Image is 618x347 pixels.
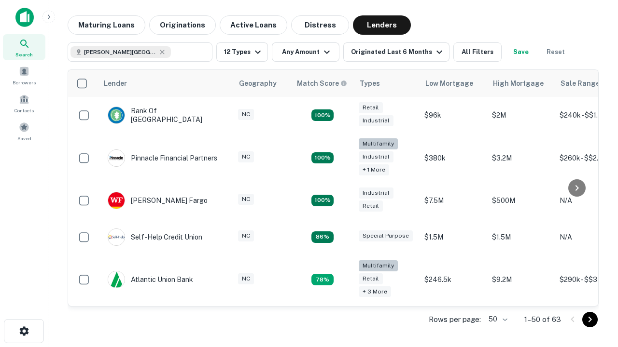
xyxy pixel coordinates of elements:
[353,15,411,35] button: Lenders
[354,70,420,97] th: Types
[238,151,254,162] div: NC
[15,51,33,58] span: Search
[359,164,389,175] div: + 1 more
[561,78,600,89] div: Sale Range
[359,102,383,113] div: Retail
[3,62,45,88] a: Borrowers
[104,78,127,89] div: Lender
[570,270,618,316] iframe: Chat Widget
[108,271,193,288] div: Atlantic Union Bank
[420,133,487,182] td: $380k
[359,200,383,212] div: Retail
[84,48,156,56] span: [PERSON_NAME][GEOGRAPHIC_DATA], [GEOGRAPHIC_DATA]
[359,138,398,149] div: Multifamily
[420,219,487,255] td: $1.5M
[108,150,125,166] img: picture
[524,314,561,325] p: 1–50 of 63
[359,260,398,271] div: Multifamily
[420,182,487,219] td: $7.5M
[487,70,555,97] th: High Mortgage
[68,15,145,35] button: Maturing Loans
[239,78,277,89] div: Geography
[485,312,509,326] div: 50
[493,78,544,89] div: High Mortgage
[359,230,413,241] div: Special Purpose
[297,78,345,89] h6: Match Score
[238,230,254,241] div: NC
[343,42,449,62] button: Originated Last 6 Months
[233,70,291,97] th: Geography
[108,229,125,245] img: picture
[453,42,502,62] button: All Filters
[108,228,202,246] div: Self-help Credit Union
[420,70,487,97] th: Low Mortgage
[220,15,287,35] button: Active Loans
[108,149,217,167] div: Pinnacle Financial Partners
[311,152,334,164] div: Matching Properties: 23, hasApolloMatch: undefined
[216,42,268,62] button: 12 Types
[311,109,334,121] div: Matching Properties: 15, hasApolloMatch: undefined
[3,118,45,144] a: Saved
[108,107,125,123] img: picture
[3,34,45,60] a: Search
[582,312,598,327] button: Go to next page
[359,151,393,162] div: Industrial
[272,42,339,62] button: Any Amount
[487,182,555,219] td: $500M
[506,42,536,62] button: Save your search to get updates of matches that match your search criteria.
[359,187,393,199] div: Industrial
[360,78,380,89] div: Types
[351,46,445,58] div: Originated Last 6 Months
[291,70,354,97] th: Capitalize uses an advanced AI algorithm to match your search with the best lender. The match sco...
[108,192,208,209] div: [PERSON_NAME] Fargo
[311,195,334,206] div: Matching Properties: 14, hasApolloMatch: undefined
[487,97,555,133] td: $2M
[108,271,125,288] img: picture
[487,255,555,304] td: $9.2M
[291,15,349,35] button: Distress
[149,15,216,35] button: Originations
[15,8,34,27] img: capitalize-icon.png
[420,255,487,304] td: $246.5k
[359,286,391,297] div: + 3 more
[108,192,125,209] img: picture
[359,273,383,284] div: Retail
[311,231,334,243] div: Matching Properties: 11, hasApolloMatch: undefined
[429,314,481,325] p: Rows per page:
[3,90,45,116] a: Contacts
[359,115,393,126] div: Industrial
[487,133,555,182] td: $3.2M
[540,42,571,62] button: Reset
[98,70,233,97] th: Lender
[17,134,31,142] span: Saved
[14,107,34,114] span: Contacts
[13,79,36,86] span: Borrowers
[238,273,254,284] div: NC
[108,107,224,124] div: Bank Of [GEOGRAPHIC_DATA]
[487,219,555,255] td: $1.5M
[425,78,473,89] div: Low Mortgage
[311,274,334,285] div: Matching Properties: 10, hasApolloMatch: undefined
[238,109,254,120] div: NC
[420,97,487,133] td: $96k
[238,194,254,205] div: NC
[297,78,347,89] div: Capitalize uses an advanced AI algorithm to match your search with the best lender. The match sco...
